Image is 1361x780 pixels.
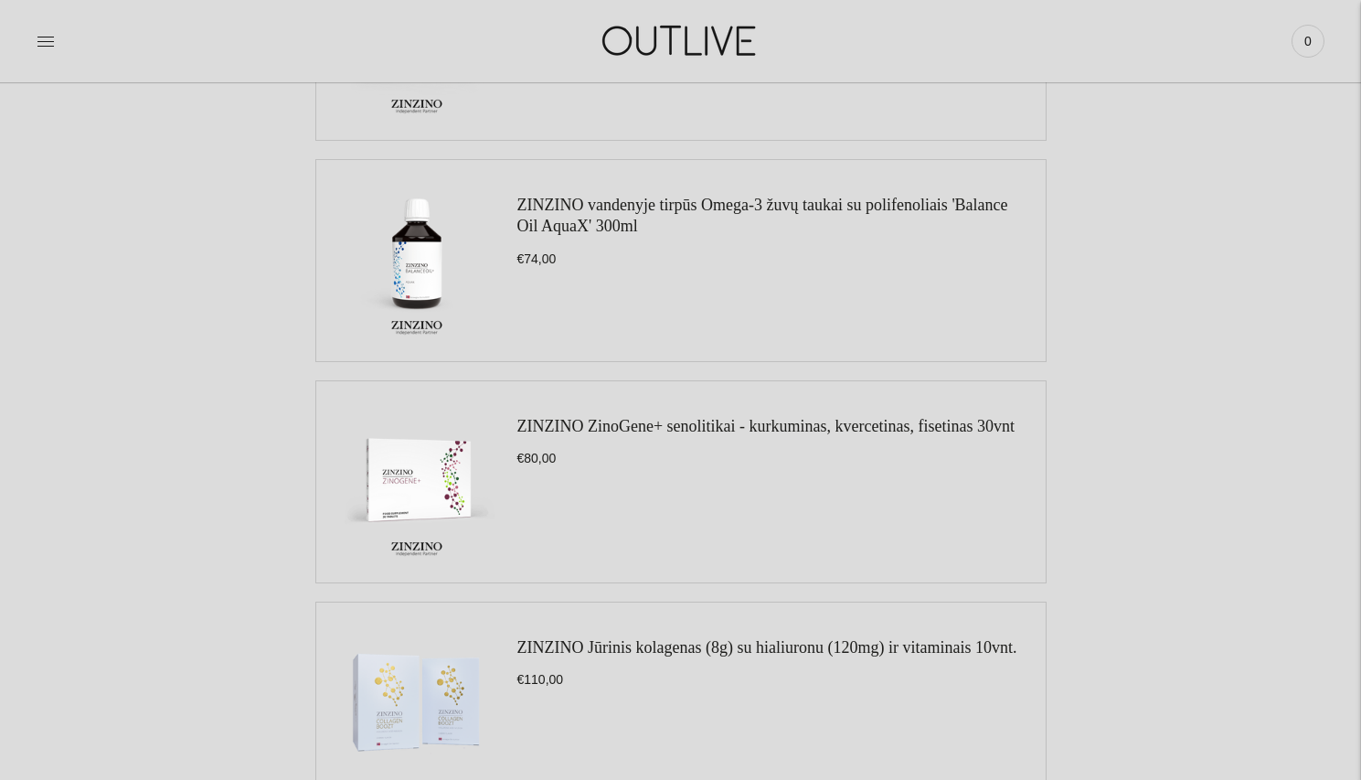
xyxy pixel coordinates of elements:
a: ZINZINO Jūrinis kolagenas (8g) su hialiuronu (120mg) ir vitaminais 10vnt. [517,638,1017,657]
span: €74,00 [517,251,557,266]
span: €110,00 [517,672,564,687]
a: ZINZINO vandenyje tirpūs Omega-3 žuvų taukai su polifenoliais 'Balance Oil AquaX' 300ml [517,196,1008,235]
img: OUTLIVE [567,9,795,72]
span: €80,00 [517,451,557,465]
span: 0 [1295,28,1321,54]
a: ZINZINO ZinoGene+ senolitikai - kurkuminas, kvercetinas, fisetinas 30vnt [517,417,1015,435]
a: 0 [1292,21,1324,61]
